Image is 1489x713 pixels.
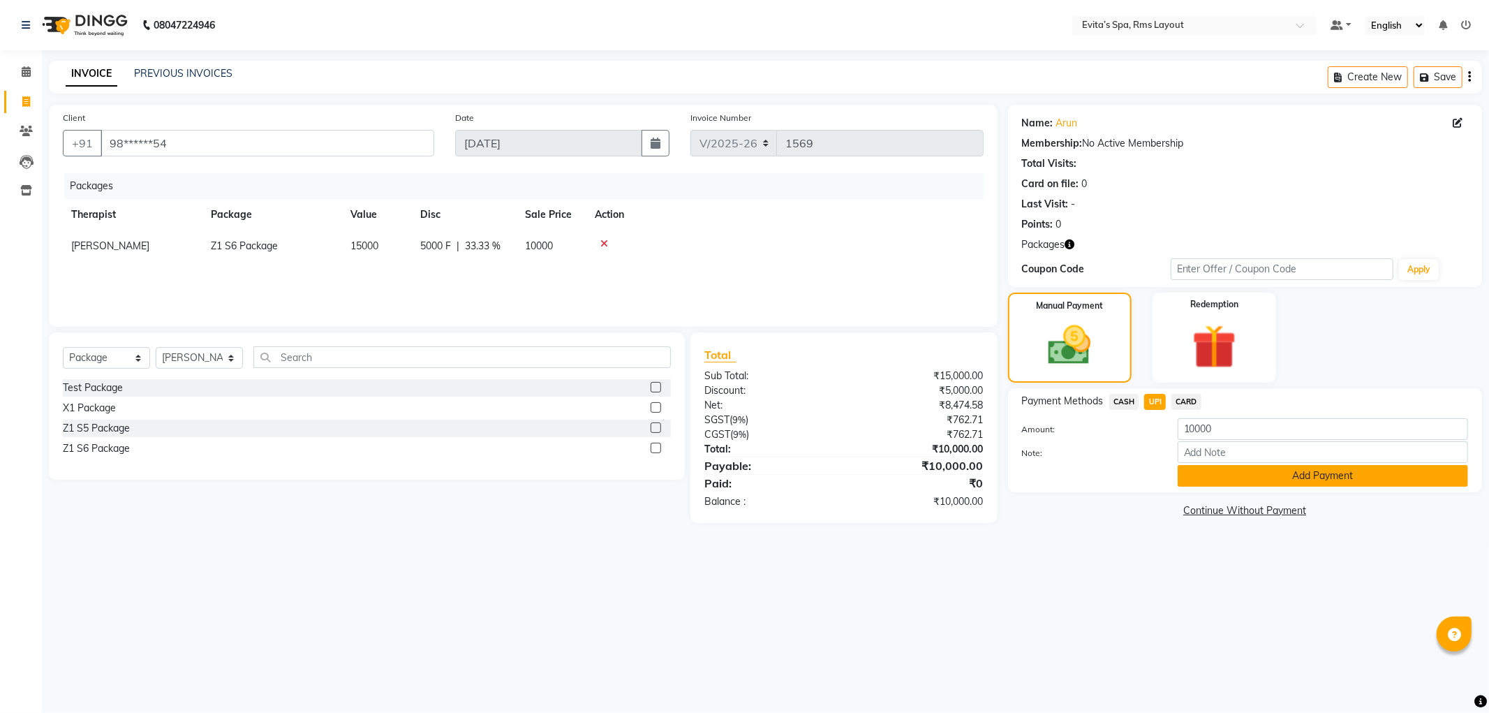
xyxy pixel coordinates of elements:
[1012,447,1167,460] label: Note:
[420,239,451,253] span: 5000 F
[694,369,844,383] div: Sub Total:
[1022,394,1104,409] span: Payment Methods
[63,401,116,416] div: X1 Package
[844,442,994,457] div: ₹10,000.00
[63,421,130,436] div: Z1 S5 Package
[1022,156,1077,171] div: Total Visits:
[1022,262,1171,277] div: Coupon Code
[66,61,117,87] a: INVOICE
[844,383,994,398] div: ₹5,000.00
[704,413,729,426] span: SGST
[211,240,278,252] span: Z1 S6 Package
[694,457,844,474] div: Payable:
[1178,465,1468,487] button: Add Payment
[1035,321,1104,370] img: _cash.svg
[63,199,202,230] th: Therapist
[1022,177,1079,191] div: Card on file:
[1022,116,1053,131] div: Name:
[586,199,984,230] th: Action
[1011,503,1479,518] a: Continue Without Payment
[1171,258,1394,280] input: Enter Offer / Coupon Code
[1328,66,1408,88] button: Create New
[1022,217,1053,232] div: Points:
[844,398,994,413] div: ₹8,474.58
[64,173,994,199] div: Packages
[690,112,751,124] label: Invoice Number
[1399,259,1439,280] button: Apply
[1082,177,1088,191] div: 0
[1056,217,1062,232] div: 0
[202,199,342,230] th: Package
[844,494,994,509] div: ₹10,000.00
[844,457,994,474] div: ₹10,000.00
[733,429,746,440] span: 9%
[704,428,730,441] span: CGST
[1012,423,1167,436] label: Amount:
[455,112,474,124] label: Date
[844,413,994,427] div: ₹762.71
[134,67,232,80] a: PREVIOUS INVOICES
[694,475,844,492] div: Paid:
[63,130,102,156] button: +91
[1178,319,1250,374] img: _gift.svg
[1072,197,1076,212] div: -
[253,346,671,368] input: Search
[1022,136,1468,151] div: No Active Membership
[101,130,434,156] input: Search by Name/Mobile/Email/Code
[844,427,994,442] div: ₹762.71
[457,239,459,253] span: |
[694,427,844,442] div: ( )
[1022,136,1083,151] div: Membership:
[1109,394,1139,410] span: CASH
[342,199,412,230] th: Value
[63,112,85,124] label: Client
[1022,197,1069,212] div: Last Visit:
[63,441,130,456] div: Z1 S6 Package
[63,381,123,395] div: Test Package
[844,475,994,492] div: ₹0
[154,6,215,45] b: 08047224946
[350,240,378,252] span: 15000
[732,414,746,425] span: 9%
[517,199,586,230] th: Sale Price
[36,6,131,45] img: logo
[1036,300,1103,312] label: Manual Payment
[694,442,844,457] div: Total:
[694,398,844,413] div: Net:
[1190,298,1238,311] label: Redemption
[1414,66,1462,88] button: Save
[694,413,844,427] div: ( )
[1022,237,1065,252] span: Packages
[694,383,844,398] div: Discount:
[71,240,149,252] span: [PERSON_NAME]
[1178,418,1468,440] input: Amount
[704,348,736,362] span: Total
[844,369,994,383] div: ₹15,000.00
[1178,441,1468,463] input: Add Note
[465,239,501,253] span: 33.33 %
[412,199,517,230] th: Disc
[1144,394,1166,410] span: UPI
[525,240,553,252] span: 10000
[1171,394,1201,410] span: CARD
[1056,116,1078,131] a: Arun
[694,494,844,509] div: Balance :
